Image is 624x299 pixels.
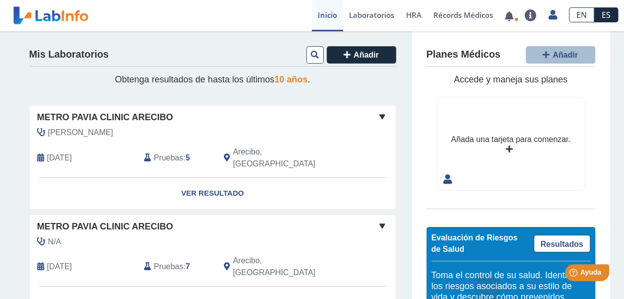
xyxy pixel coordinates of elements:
[154,152,183,164] span: Pruebas
[186,262,190,271] b: 7
[353,51,379,59] span: Añadir
[451,134,570,146] div: Añada una tarjeta para comenzar.
[536,260,613,288] iframe: Help widget launcher
[426,49,500,61] h4: Planes Médicos
[29,49,109,61] h4: Mis Laboratorios
[454,75,567,84] span: Accede y maneja sus planes
[186,153,190,162] b: 5
[553,51,578,59] span: Añadir
[406,10,421,20] span: HRA
[47,261,72,273] span: 2025-09-18
[137,255,216,279] div: :
[526,46,595,64] button: Añadir
[115,75,310,84] span: Obtenga resultados de hasta los últimos .
[154,261,183,273] span: Pruebas
[137,146,216,170] div: :
[48,236,62,248] span: N/A
[275,75,308,84] span: 10 años
[569,7,594,22] a: EN
[48,127,113,139] span: Nieves Rodriguez, Mariela
[47,152,72,164] span: 2025-10-02
[534,235,590,252] a: Resultados
[37,220,173,233] span: Metro Pavia Clinic Arecibo
[233,255,343,279] span: Arecibo, PR
[431,233,518,254] span: Evaluación de Riesgos de Salud
[327,46,396,64] button: Añadir
[594,7,618,22] a: ES
[233,146,343,170] span: Arecibo, PR
[30,178,396,209] a: Ver Resultado
[37,111,173,124] span: Metro Pavia Clinic Arecibo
